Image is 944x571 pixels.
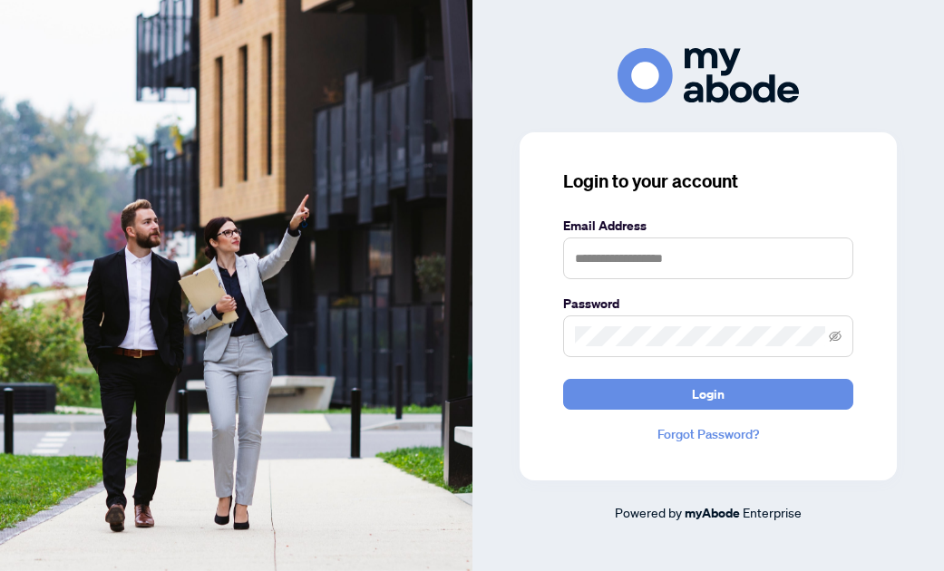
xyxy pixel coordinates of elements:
[618,48,799,103] img: ma-logo
[829,330,842,343] span: eye-invisible
[563,294,853,314] label: Password
[743,504,802,520] span: Enterprise
[563,424,853,444] a: Forgot Password?
[563,216,853,236] label: Email Address
[685,503,740,523] a: myAbode
[692,380,725,409] span: Login
[615,504,682,520] span: Powered by
[563,379,853,410] button: Login
[563,169,853,194] h3: Login to your account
